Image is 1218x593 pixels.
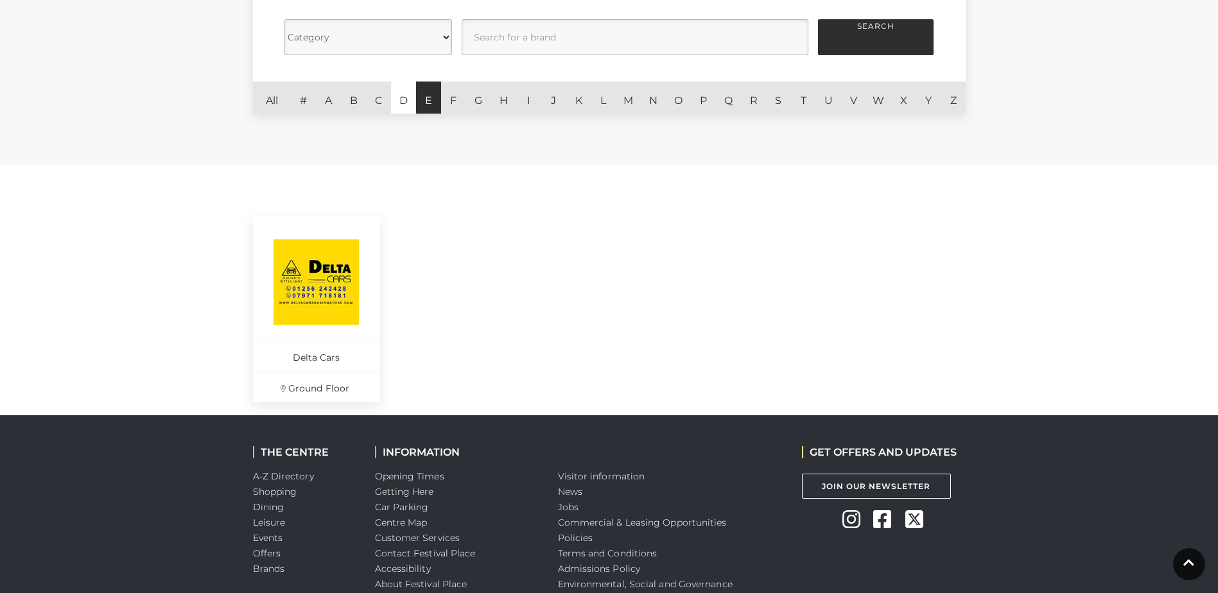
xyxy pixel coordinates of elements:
a: Shopping [253,486,297,497]
a: L [591,82,616,114]
a: Delta Cars Ground Floor [253,216,380,402]
a: Opening Times [375,470,444,482]
a: Terms and Conditions [558,547,657,559]
a: D [391,82,416,114]
h2: GET OFFERS AND UPDATES [802,446,957,458]
a: Customer Services [375,532,460,544]
a: About Festival Place [375,578,467,590]
a: B [341,82,366,114]
a: Admissions Policy [558,563,641,574]
a: U [816,82,841,114]
a: Accessibility [375,563,431,574]
a: S [766,82,791,114]
a: Visitor information [558,470,645,482]
a: Jobs [558,501,579,513]
a: # [291,82,317,114]
a: A-Z Directory [253,470,314,482]
a: Centre Map [375,517,428,528]
a: M [616,82,641,114]
a: Y [916,82,941,114]
a: Join Our Newsletter [802,474,951,499]
a: X [891,82,916,114]
a: J [541,82,566,114]
p: Ground Floor [253,372,380,402]
a: P [691,82,716,114]
a: Car Parking [375,501,429,513]
a: Policies [558,532,593,544]
a: Commercial & Leasing Opportunities [558,517,727,528]
a: I [516,82,541,114]
p: Delta Cars [253,341,380,372]
a: H [491,82,516,114]
a: R [741,82,766,114]
a: Contact Festival Place [375,547,476,559]
a: W [866,82,891,114]
a: Z [941,82,966,114]
a: Dining [253,501,284,513]
a: E [416,82,441,114]
a: Q [716,82,741,114]
a: F [441,82,466,114]
h2: THE CENTRE [253,446,356,458]
a: News [558,486,582,497]
a: A [316,82,341,114]
button: Search [818,19,934,55]
a: C [366,82,391,114]
a: K [566,82,591,114]
a: Leisure [253,517,286,528]
a: V [841,82,866,114]
a: N [641,82,666,114]
a: Brands [253,563,285,574]
a: O [666,82,691,114]
a: Offers [253,547,281,559]
a: Getting Here [375,486,434,497]
a: T [791,82,816,114]
a: G [466,82,491,114]
input: Search for a brand [462,19,808,55]
a: All [253,82,291,114]
a: Events [253,532,283,544]
h2: INFORMATION [375,446,539,458]
a: Environmental, Social and Governance [558,578,733,590]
